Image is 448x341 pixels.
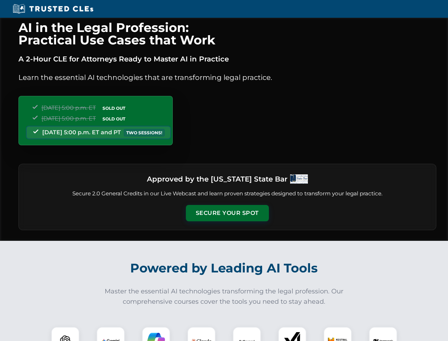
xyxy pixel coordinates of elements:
[28,256,421,281] h2: Powered by Leading AI Tools
[11,4,95,14] img: Trusted CLEs
[42,104,96,111] span: [DATE] 5:00 p.m. ET
[42,115,96,122] span: [DATE] 5:00 p.m. ET
[18,72,436,83] p: Learn the essential AI technologies that are transforming legal practice.
[290,174,308,184] img: Logo
[27,190,427,198] p: Secure 2.0 General Credits in our Live Webcast and learn proven strategies designed to transform ...
[18,21,436,46] h1: AI in the Legal Profession: Practical Use Cases that Work
[100,286,348,307] p: Master the essential AI technologies transforming the legal profession. Our comprehensive courses...
[100,115,128,123] span: SOLD OUT
[186,205,269,221] button: Secure Your Spot
[18,53,436,65] p: A 2-Hour CLE for Attorneys Ready to Master AI in Practice
[100,104,128,112] span: SOLD OUT
[147,173,287,185] h3: Approved by the [US_STATE] State Bar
